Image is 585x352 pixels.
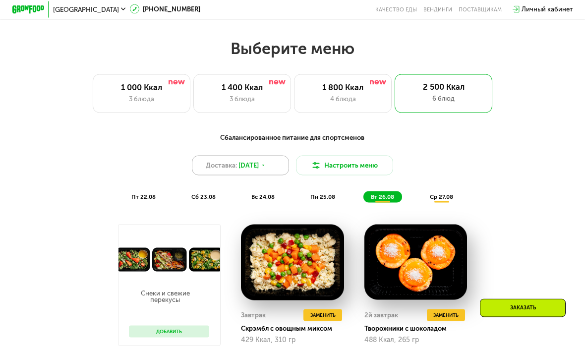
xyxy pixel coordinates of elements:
[251,193,275,200] span: вс 24.08
[430,193,453,200] span: ср 27.08
[202,94,282,104] div: 3 блюда
[371,193,394,200] span: вт 26.08
[241,309,266,322] div: Завтрак
[522,4,573,14] div: Личный кабинет
[303,94,383,104] div: 4 блюда
[303,309,342,322] button: Заменить
[101,94,181,104] div: 3 блюда
[241,325,351,333] div: Скрэмбл с овощным миксом
[129,326,209,338] button: Добавить
[403,94,484,104] div: 6 блюд
[459,6,502,13] div: поставщикам
[129,290,201,303] p: Снеки и свежие перекусы
[364,309,398,322] div: 2й завтрак
[53,6,119,13] span: [GEOGRAPHIC_DATA]
[480,299,566,317] div: Заказать
[303,83,383,93] div: 1 800 Ккал
[191,193,216,200] span: сб 23.08
[238,161,259,171] span: [DATE]
[427,309,465,322] button: Заменить
[375,6,417,13] a: Качество еды
[433,311,459,319] span: Заменить
[130,4,200,14] a: [PHONE_NUMBER]
[423,6,452,13] a: Вендинги
[202,83,282,93] div: 1 400 Ккал
[52,133,533,143] div: Сбалансированное питание для спортсменов
[296,156,394,175] button: Настроить меню
[310,311,336,319] span: Заменить
[310,193,335,200] span: пн 25.08
[206,161,237,171] span: Доставка:
[241,336,344,344] div: 429 Ккал, 310 гр
[131,193,156,200] span: пт 22.08
[364,336,468,344] div: 488 Ккал, 265 гр
[26,39,559,59] h2: Выберите меню
[101,83,181,93] div: 1 000 Ккал
[364,325,474,333] div: Творожники с шоколадом
[403,82,484,92] div: 2 500 Ккал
